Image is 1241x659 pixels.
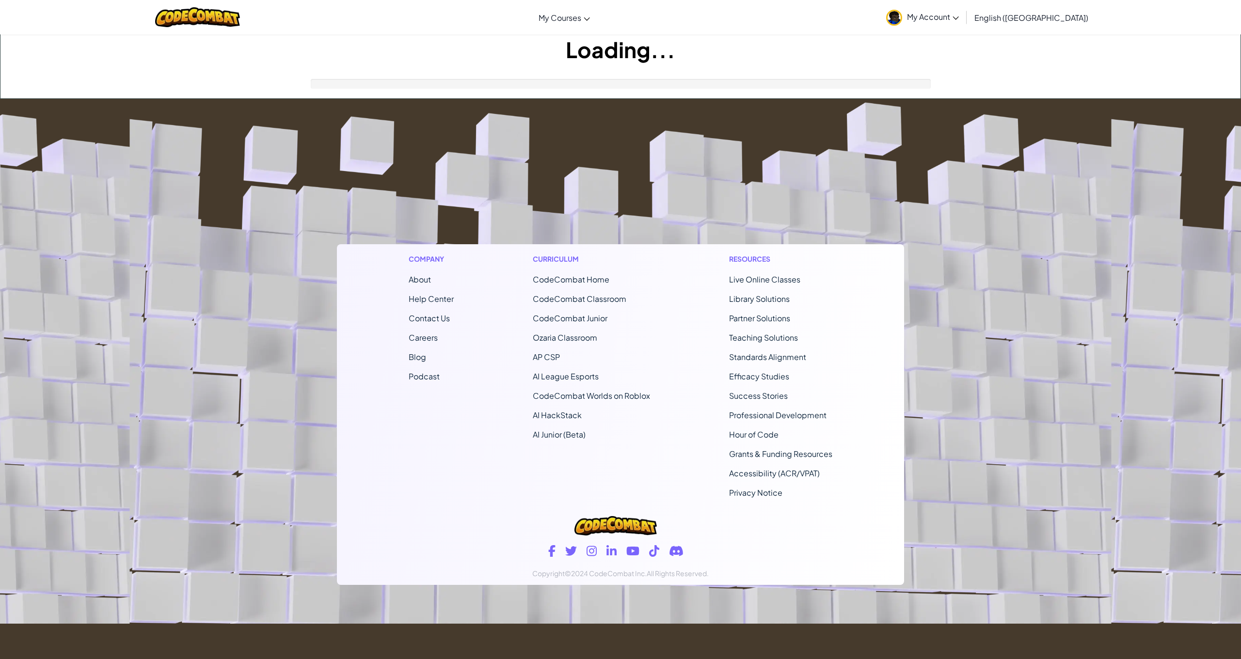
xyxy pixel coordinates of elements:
[409,371,440,381] a: Podcast
[533,254,650,264] h1: Curriculum
[409,332,438,343] a: Careers
[533,352,560,362] a: AP CSP
[409,274,431,284] a: About
[729,429,779,439] a: Hour of Code
[533,294,626,304] a: CodeCombat Classroom
[881,2,964,32] a: My Account
[729,274,800,284] a: Live Online Classes
[729,410,827,420] a: Professional Development
[533,274,609,284] span: CodeCombat Home
[729,352,806,362] a: Standards Alignment
[533,429,586,439] a: AI Junior (Beta)
[729,332,798,343] a: Teaching Solutions
[729,391,788,401] a: Success Stories
[970,4,1093,31] a: English ([GEOGRAPHIC_DATA])
[0,34,1241,64] h1: Loading...
[533,371,599,381] a: AI League Esports
[574,516,657,535] img: CodeCombat logo
[155,7,240,27] img: CodeCombat logo
[647,569,709,578] span: All Rights Reserved.
[565,569,647,578] span: ©2024 CodeCombat Inc.
[729,294,790,304] a: Library Solutions
[409,313,450,323] span: Contact Us
[533,410,582,420] a: AI HackStack
[907,12,959,22] span: My Account
[539,13,581,23] span: My Courses
[533,332,597,343] a: Ozaria Classroom
[533,391,650,401] a: CodeCombat Worlds on Roblox
[409,294,454,304] a: Help Center
[974,13,1088,23] span: English ([GEOGRAPHIC_DATA])
[534,4,595,31] a: My Courses
[729,449,832,459] a: Grants & Funding Resources
[532,569,565,578] span: Copyright
[729,468,820,478] a: Accessibility (ACR/VPAT)
[533,313,607,323] a: CodeCombat Junior
[886,10,902,26] img: avatar
[409,254,454,264] h1: Company
[729,313,790,323] a: Partner Solutions
[409,352,426,362] a: Blog
[729,487,782,498] a: Privacy Notice
[729,254,832,264] h1: Resources
[729,371,789,381] a: Efficacy Studies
